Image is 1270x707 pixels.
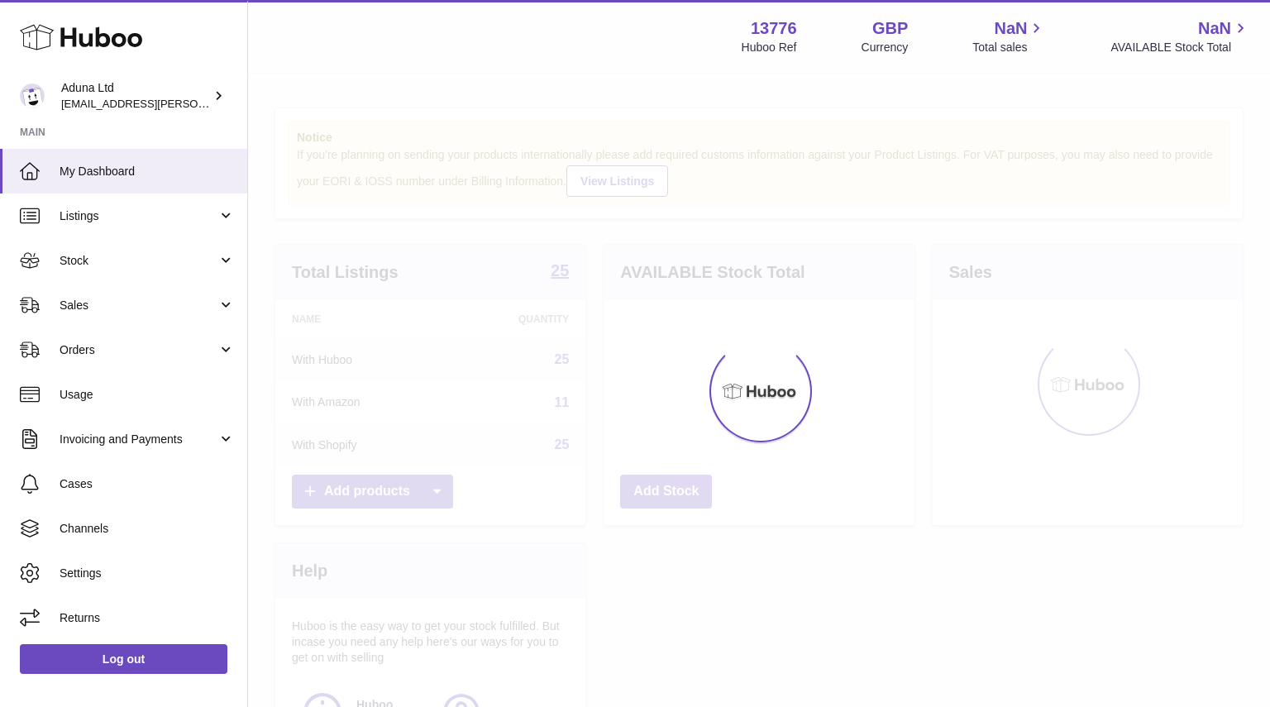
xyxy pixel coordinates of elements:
[972,40,1046,55] span: Total sales
[60,566,235,581] span: Settings
[60,521,235,537] span: Channels
[60,476,235,492] span: Cases
[60,610,235,626] span: Returns
[994,17,1027,40] span: NaN
[60,342,217,358] span: Orders
[872,17,908,40] strong: GBP
[61,97,420,110] span: [EMAIL_ADDRESS][PERSON_NAME][PERSON_NAME][DOMAIN_NAME]
[61,80,210,112] div: Aduna Ltd
[1110,40,1250,55] span: AVAILABLE Stock Total
[60,298,217,313] span: Sales
[1198,17,1231,40] span: NaN
[862,40,909,55] div: Currency
[60,208,217,224] span: Listings
[60,432,217,447] span: Invoicing and Payments
[60,164,235,179] span: My Dashboard
[20,84,45,108] img: deborahe.kamara@aduna.com
[751,17,797,40] strong: 13776
[1110,17,1250,55] a: NaN AVAILABLE Stock Total
[742,40,797,55] div: Huboo Ref
[972,17,1046,55] a: NaN Total sales
[60,253,217,269] span: Stock
[20,644,227,674] a: Log out
[60,387,235,403] span: Usage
